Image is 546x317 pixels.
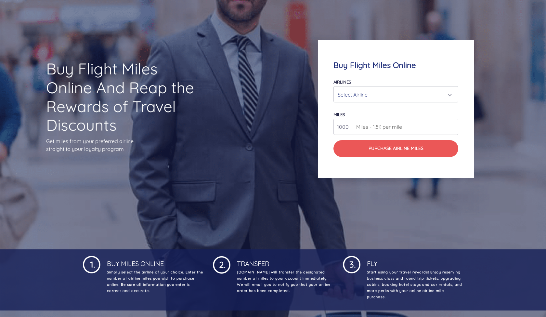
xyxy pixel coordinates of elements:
p: Get miles from your preferred airline straight to your loyalty program [46,137,200,153]
h4: Fly [366,255,463,268]
img: 1 [83,255,100,273]
p: [DOMAIN_NAME] will transfer the designated number of miles to your account immediately. We will e... [236,269,333,294]
h4: Buy Flight Miles Online [333,60,458,70]
span: Miles - 1.5¢ per mile [353,123,402,131]
h4: Buy Miles Online [106,255,203,268]
p: Start using your travel rewards! Enjoy reserving business class and round trip tickets, upgrading... [366,269,463,300]
label: miles [333,112,345,117]
p: Simply select the airline of your choice. Enter the number of airline miles you wish to purchase ... [106,269,203,294]
img: 1 [343,255,360,273]
div: Select Airline [338,88,450,101]
h4: Transfer [236,255,333,268]
h1: Buy Flight Miles Online And Reap the Rewards of Travel Discounts [46,59,200,134]
img: 1 [213,255,230,274]
button: Purchase Airline Miles [333,140,458,157]
label: Airlines [333,79,351,85]
button: Select Airline [333,86,458,102]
